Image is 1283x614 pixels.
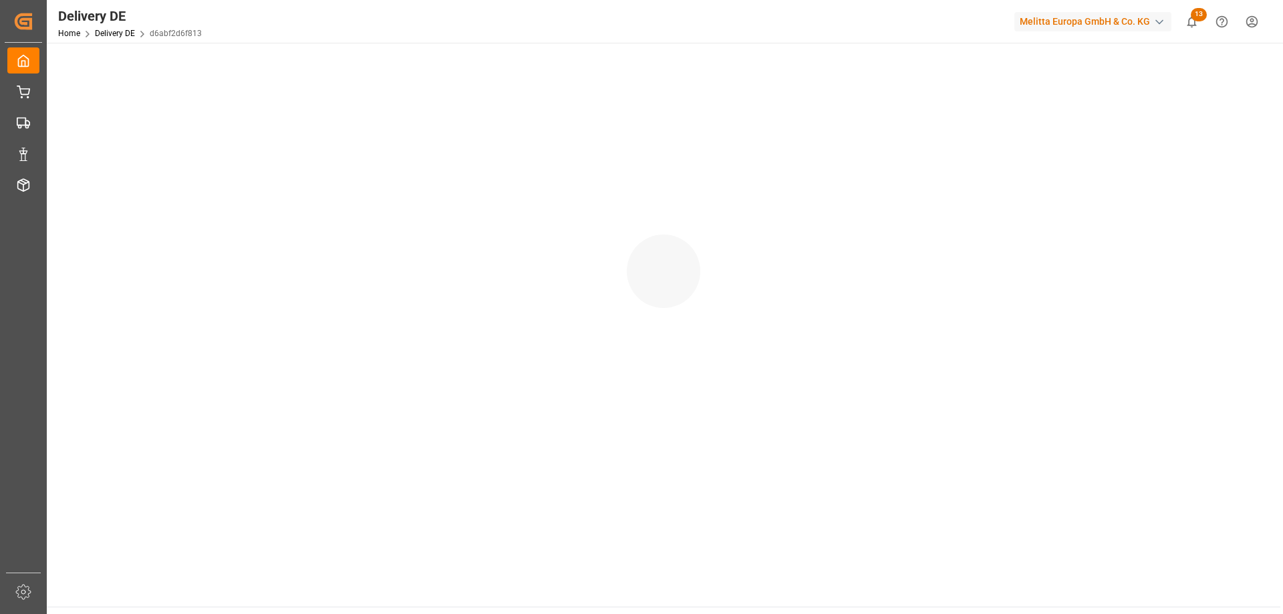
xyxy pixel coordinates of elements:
[58,29,80,38] a: Home
[95,29,135,38] a: Delivery DE
[1014,12,1171,31] div: Melitta Europa GmbH & Co. KG
[1014,9,1177,34] button: Melitta Europa GmbH & Co. KG
[58,6,202,26] div: Delivery DE
[1177,7,1207,37] button: show 13 new notifications
[1191,8,1207,21] span: 13
[1207,7,1237,37] button: Help Center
